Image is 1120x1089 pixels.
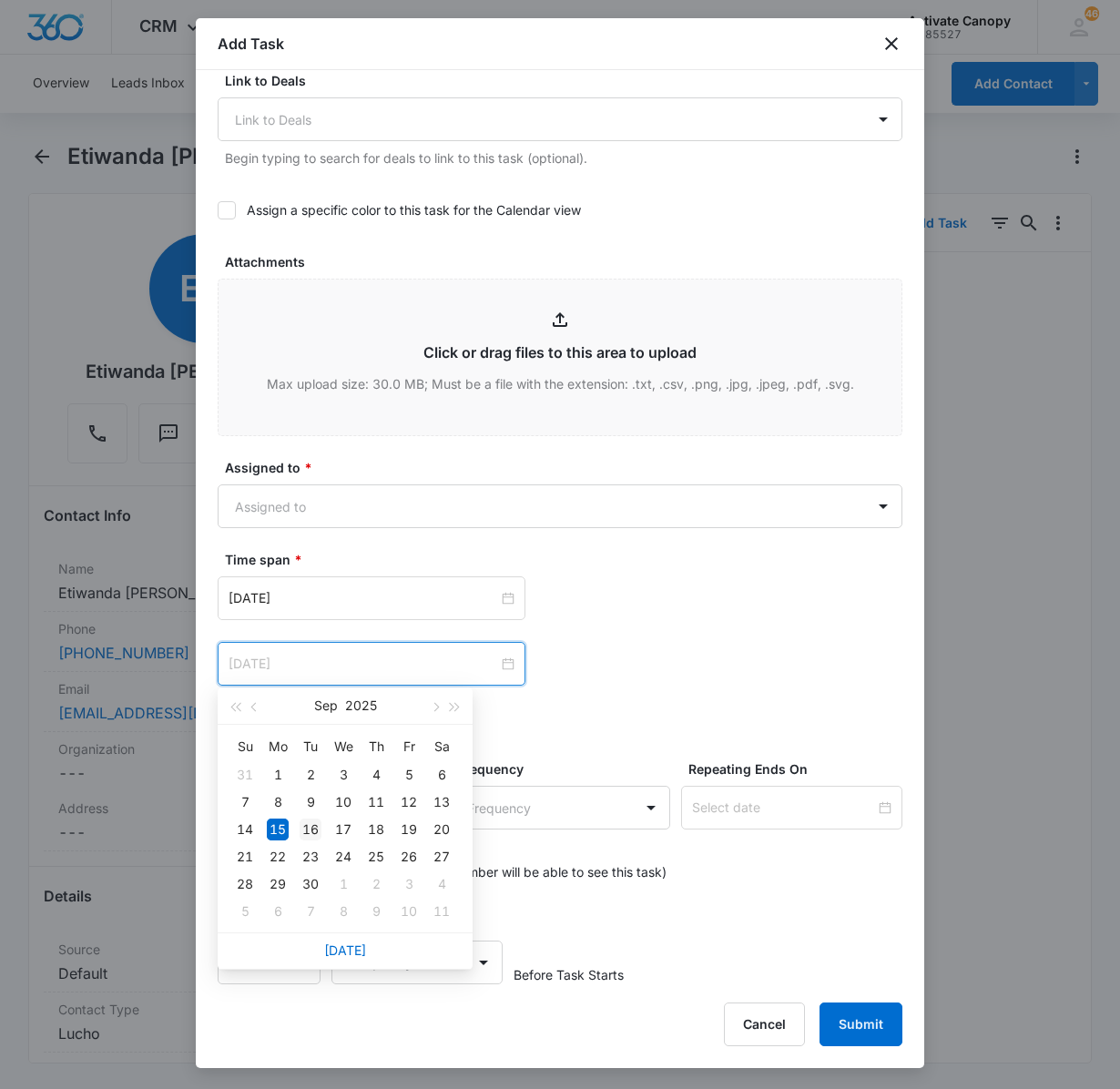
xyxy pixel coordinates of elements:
div: 16 [300,819,321,840]
td: 2025-09-26 [392,843,425,870]
td: 2025-10-06 [261,898,294,925]
td: 2025-09-23 [294,843,327,870]
td: 2025-10-09 [360,898,392,925]
div: 20 [431,819,453,840]
div: 23 [300,846,321,868]
div: 1 [332,873,354,895]
th: Tu [294,732,327,761]
td: 2025-10-05 [229,898,261,925]
div: 5 [398,764,420,786]
td: 2025-09-21 [229,843,261,870]
div: 12 [398,791,420,813]
div: 22 [267,846,289,868]
div: 3 [332,764,354,786]
td: 2025-09-05 [392,761,425,789]
td: 2025-09-18 [360,816,392,843]
th: Sa [425,732,458,761]
div: 7 [300,901,321,922]
a: [DATE] [324,942,366,958]
div: 6 [431,764,453,786]
div: 18 [365,819,387,840]
td: 2025-10-03 [392,870,425,898]
div: 30 [300,873,321,895]
td: 2025-08-31 [229,761,261,789]
div: 10 [332,791,354,813]
div: 4 [431,873,453,895]
td: 2025-10-08 [327,898,360,925]
button: close [881,33,902,55]
label: Repeating Ends On [688,759,910,779]
th: Fr [392,732,425,761]
td: 2025-10-11 [425,898,458,925]
div: 14 [234,819,256,840]
td: 2025-09-15 [261,816,294,843]
td: 2025-10-01 [327,870,360,898]
td: 2025-09-01 [261,761,294,789]
div: 10 [398,901,420,922]
td: 2025-09-28 [229,870,261,898]
td: 2025-09-16 [294,816,327,843]
label: Attachments [225,252,910,271]
div: 8 [267,791,289,813]
div: 6 [267,901,289,922]
label: Time span [225,550,910,569]
td: 2025-09-09 [294,789,327,816]
div: 9 [365,901,387,922]
h1: Add Task [218,33,284,55]
td: 2025-09-14 [229,816,261,843]
div: 19 [398,819,420,840]
td: 2025-10-07 [294,898,327,925]
div: 27 [431,846,453,868]
div: 7 [234,791,256,813]
td: 2025-09-24 [327,843,360,870]
button: Cancel [724,1002,805,1046]
div: 21 [234,846,256,868]
td: 2025-09-03 [327,761,360,789]
div: 31 [234,764,256,786]
td: 2025-09-11 [360,789,392,816]
div: 4 [365,764,387,786]
td: 2025-09-07 [229,789,261,816]
label: Assign a specific color to this task for the Calendar view [218,200,902,219]
div: 2 [365,873,387,895]
td: 2025-10-02 [360,870,392,898]
div: 1 [267,764,289,786]
div: 24 [332,846,354,868]
div: 11 [365,791,387,813]
div: 11 [431,901,453,922]
td: 2025-09-29 [261,870,294,898]
p: Begin typing to search for deals to link to this task (optional). [225,148,902,168]
input: Select date [692,798,875,818]
td: 2025-09-22 [261,843,294,870]
div: 28 [234,873,256,895]
td: 2025-09-08 [261,789,294,816]
td: 2025-09-17 [327,816,360,843]
div: 13 [431,791,453,813]
td: 2025-09-13 [425,789,458,816]
td: 2025-10-10 [392,898,425,925]
td: 2025-09-20 [425,816,458,843]
td: 2025-09-27 [425,843,458,870]
div: 15 [267,819,289,840]
input: Sep 15, 2025 [229,654,498,674]
div: 25 [365,846,387,868]
th: Mo [261,732,294,761]
td: 2025-09-12 [392,789,425,816]
button: Sep [314,687,338,724]
label: Assigned to [225,458,910,477]
div: 5 [234,901,256,922]
th: Th [360,732,392,761]
button: 2025 [345,687,377,724]
td: 2025-09-04 [360,761,392,789]
button: Submit [820,1002,902,1046]
label: Link to Deals [225,71,910,90]
td: 2025-09-06 [425,761,458,789]
td: 2025-09-25 [360,843,392,870]
div: 9 [300,791,321,813]
label: Frequency [457,759,678,779]
div: 2 [300,764,321,786]
td: 2025-09-19 [392,816,425,843]
td: 2025-09-30 [294,870,327,898]
div: 3 [398,873,420,895]
td: 2025-09-10 [327,789,360,816]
